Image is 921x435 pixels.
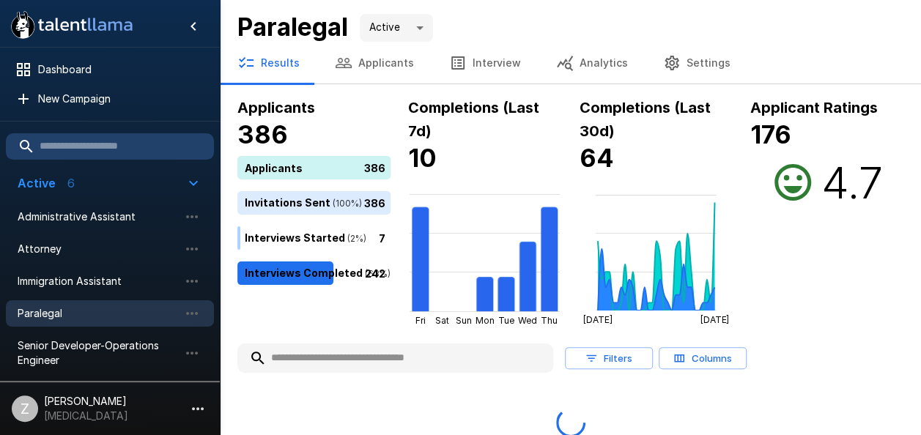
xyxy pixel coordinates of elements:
[379,230,385,245] p: 7
[646,42,748,83] button: Settings
[518,315,537,326] tspan: Wed
[237,12,348,42] b: Paralegal
[821,156,882,209] h2: 4.7
[476,315,495,326] tspan: Mon
[237,119,288,149] b: 386
[408,143,437,173] b: 10
[750,99,878,116] b: Applicant Ratings
[750,119,791,149] b: 176
[360,14,433,42] div: Active
[659,347,747,370] button: Columns
[220,42,317,83] button: Results
[408,99,539,140] b: Completions (Last 7d)
[700,314,729,325] tspan: [DATE]
[580,143,614,173] b: 64
[498,315,514,326] tspan: Tue
[415,315,426,326] tspan: Fri
[435,315,449,326] tspan: Sat
[539,42,646,83] button: Analytics
[582,314,612,325] tspan: [DATE]
[565,347,653,370] button: Filters
[541,315,558,326] tspan: Thu
[432,42,539,83] button: Interview
[456,315,472,326] tspan: Sun
[317,42,432,83] button: Applicants
[365,265,385,280] p: 242
[364,160,385,175] p: 386
[364,195,385,210] p: 386
[580,99,711,140] b: Completions (Last 30d)
[237,99,315,116] b: Applicants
